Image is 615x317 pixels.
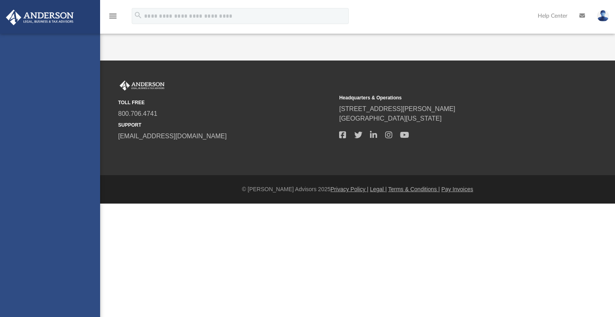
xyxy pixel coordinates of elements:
a: Legal | [370,186,387,192]
a: [STREET_ADDRESS][PERSON_NAME] [339,105,455,112]
small: TOLL FREE [118,99,334,106]
img: Anderson Advisors Platinum Portal [4,10,76,25]
a: Pay Invoices [441,186,473,192]
div: © [PERSON_NAME] Advisors 2025 [100,185,615,194]
a: menu [108,15,118,21]
a: Privacy Policy | [331,186,369,192]
small: SUPPORT [118,121,334,129]
a: [EMAIL_ADDRESS][DOMAIN_NAME] [118,133,227,139]
a: Terms & Conditions | [388,186,440,192]
i: menu [108,11,118,21]
img: User Pic [597,10,609,22]
i: search [134,11,143,20]
a: 800.706.4741 [118,110,157,117]
img: Anderson Advisors Platinum Portal [118,81,166,91]
a: [GEOGRAPHIC_DATA][US_STATE] [339,115,442,122]
small: Headquarters & Operations [339,94,555,101]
